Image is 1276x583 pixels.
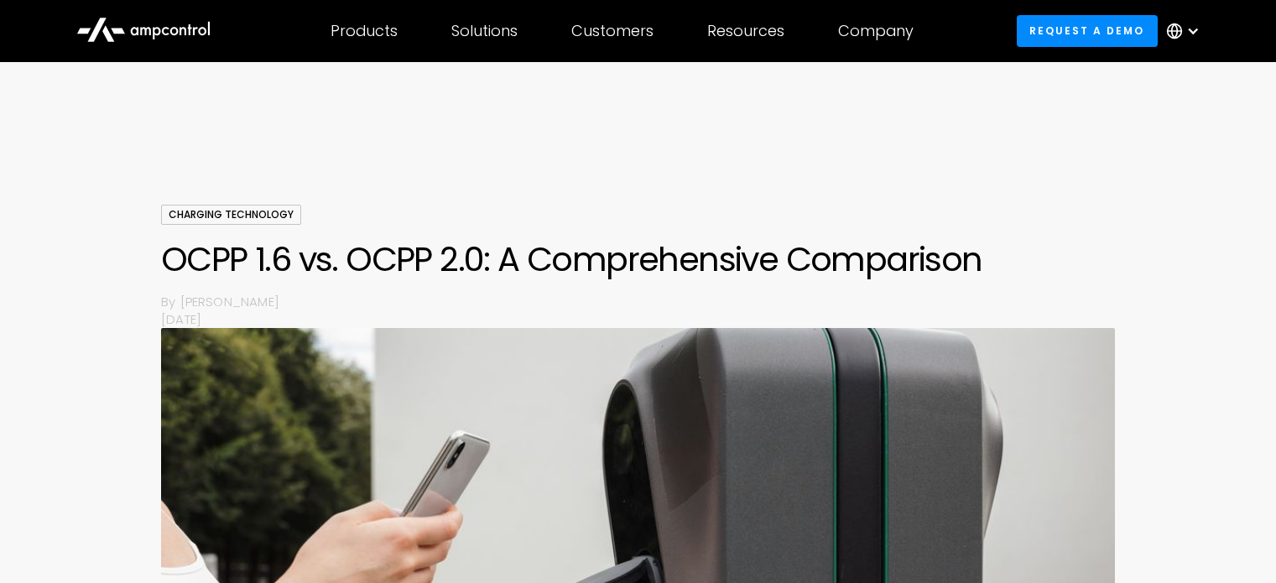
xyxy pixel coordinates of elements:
[161,239,1115,279] h1: OCPP 1.6 vs. OCPP 2.0: A Comprehensive Comparison
[1017,15,1158,46] a: Request a demo
[331,22,398,40] div: Products
[180,293,1115,310] p: [PERSON_NAME]
[161,310,1115,328] p: [DATE]
[707,22,784,40] div: Resources
[451,22,518,40] div: Solutions
[571,22,654,40] div: Customers
[838,22,914,40] div: Company
[161,205,301,225] div: Charging Technology
[161,293,180,310] p: By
